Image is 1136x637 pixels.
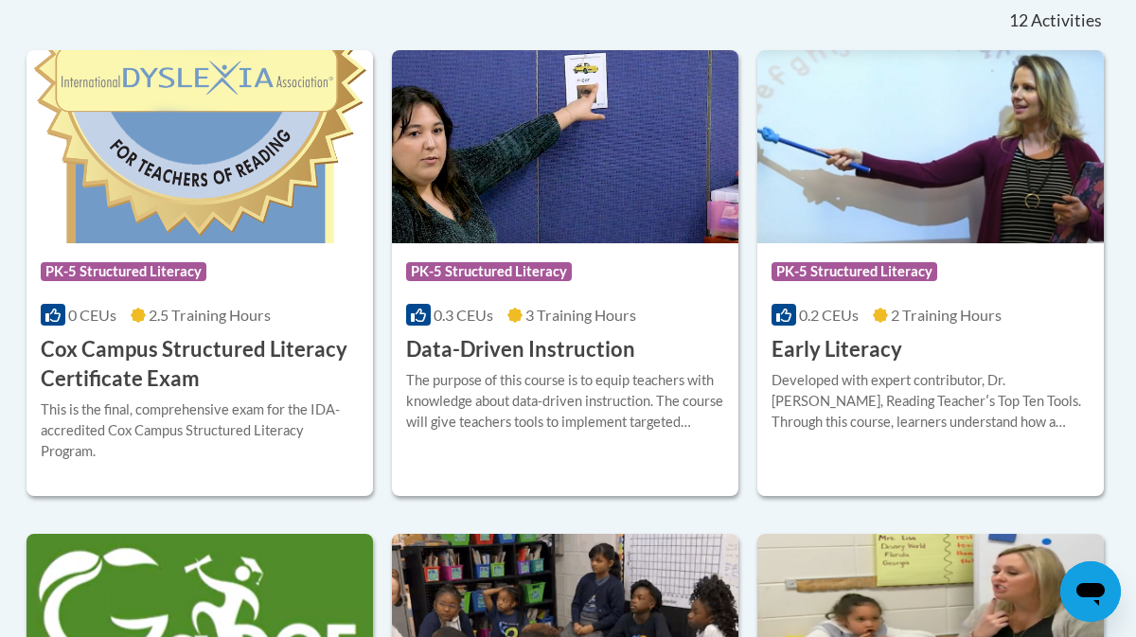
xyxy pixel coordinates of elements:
img: Course Logo [392,50,738,243]
a: Course LogoPK-5 Structured Literacy0.2 CEUs2 Training Hours Early LiteracyDeveloped with expert c... [757,50,1104,495]
span: PK-5 Structured Literacy [41,262,206,281]
span: 0.3 CEUs [434,306,493,324]
a: Course LogoPK-5 Structured Literacy0.3 CEUs3 Training Hours Data-Driven InstructionThe purpose of... [392,50,738,495]
span: Activities [1031,10,1102,31]
div: The purpose of this course is to equip teachers with knowledge about data-driven instruction. The... [406,370,724,433]
a: Course LogoPK-5 Structured Literacy0 CEUs2.5 Training Hours Cox Campus Structured Literacy Certif... [27,50,373,495]
span: PK-5 Structured Literacy [772,262,937,281]
span: 0 CEUs [68,306,116,324]
h3: Early Literacy [772,335,902,364]
span: 2.5 Training Hours [149,306,271,324]
span: 3 Training Hours [525,306,636,324]
span: PK-5 Structured Literacy [406,262,572,281]
h3: Cox Campus Structured Literacy Certificate Exam [41,335,359,394]
img: Course Logo [757,50,1104,243]
span: 0.2 CEUs [799,306,859,324]
div: Developed with expert contributor, Dr. [PERSON_NAME], Reading Teacherʹs Top Ten Tools. Through th... [772,370,1090,433]
h3: Data-Driven Instruction [406,335,635,364]
iframe: Button to launch messaging window [1060,561,1121,622]
span: 2 Training Hours [891,306,1002,324]
img: Course Logo [27,50,373,243]
span: 12 [1009,10,1028,31]
div: This is the final, comprehensive exam for the IDA-accredited Cox Campus Structured Literacy Program. [41,399,359,462]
